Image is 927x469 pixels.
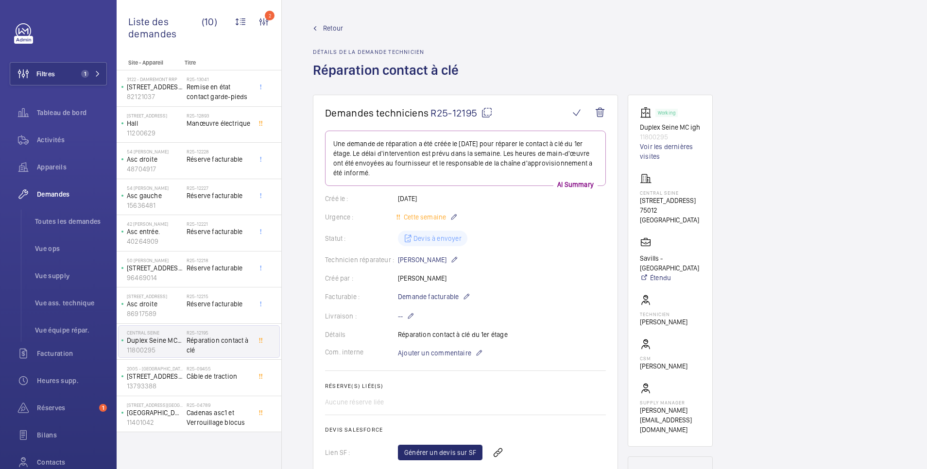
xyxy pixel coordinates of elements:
p: Titre [185,59,249,66]
span: Réserve facturable [187,299,251,309]
p: [PERSON_NAME] [640,361,687,371]
h2: Détails de la demande technicien [313,49,464,55]
span: Réserve facturable [187,191,251,201]
img: elevator.svg [640,107,655,118]
p: 82121037 [127,92,183,101]
p: 75012 [GEOGRAPHIC_DATA] [640,205,701,225]
p: [PERSON_NAME] [640,317,687,327]
span: Réparation contact à clé [187,335,251,355]
p: [STREET_ADDRESS] [127,293,183,299]
span: Demandes techniciens [325,107,429,119]
p: 13793388 [127,381,183,391]
p: AI Summary [553,180,598,189]
p: Duplex Seine MC igh [640,122,701,132]
a: Étendu [640,273,701,283]
span: Cadenas asc1 et Verrouillage blocus [187,408,251,427]
p: Hall [127,118,183,128]
p: [PERSON_NAME][EMAIL_ADDRESS][DOMAIN_NAME] [640,405,701,435]
p: 11200629 [127,128,183,138]
span: Manœuvre électrique [187,118,251,128]
h2: Réserve(s) liée(s) [325,383,606,389]
p: [PERSON_NAME] [398,254,458,266]
p: 2005 - [GEOGRAPHIC_DATA] CRIMEE [127,366,183,371]
span: Réserve facturable [187,263,251,273]
span: Liste des demandes [128,16,202,40]
span: Bilans [37,430,107,440]
h2: R25-12215 [187,293,251,299]
h2: R25-12195 [187,330,251,335]
p: Asc gauche [127,191,183,201]
p: [STREET_ADDRESS] [127,371,183,381]
p: [STREET_ADDRESS] [127,82,183,92]
p: [STREET_ADDRESS] [127,113,183,118]
p: Savills - [GEOGRAPHIC_DATA] [640,253,701,273]
p: Site - Appareil [117,59,181,66]
span: Réserve facturable [187,154,251,164]
p: 48704917 [127,164,183,174]
span: Facturation [37,349,107,358]
span: Filtres [36,69,55,79]
p: -- [398,310,414,322]
span: Vue ass. technique [35,298,107,308]
p: 42 [PERSON_NAME] [127,221,183,227]
p: Asc droite [127,154,183,164]
span: Heures supp. [37,376,107,385]
span: Demandes [37,189,107,199]
h2: R25-09455 [187,366,251,371]
span: R25-12195 [430,107,493,119]
h2: R25-12893 [187,113,251,118]
h2: R25-12227 [187,185,251,191]
p: 11800295 [640,132,701,142]
span: Vue ops [35,244,107,253]
p: [STREET_ADDRESS] [640,196,701,205]
h1: Réparation contact à clé [313,61,464,95]
span: Demande facturable [398,292,459,301]
span: Réserve facturable [187,227,251,236]
p: Asc entrée. [127,227,183,236]
p: 54 [PERSON_NAME] [127,149,183,154]
p: 11401042 [127,418,183,427]
span: Vue supply [35,271,107,281]
p: Supply manager [640,400,701,405]
span: Toutes les demandes [35,217,107,226]
h2: R25-12221 [187,221,251,227]
p: Central Seine [127,330,183,335]
p: 40264909 [127,236,183,246]
p: Working [658,111,675,115]
span: Cette semaine [402,213,446,221]
p: [STREET_ADDRESS][GEOGRAPHIC_DATA] [127,402,183,408]
span: 1 [81,70,89,78]
span: Tableau de bord [37,108,107,117]
span: Câble de traction [187,371,251,381]
h2: R25-12228 [187,149,251,154]
p: 3122 - DAMREMONT RRP [127,76,183,82]
span: Contacts [37,457,107,467]
p: [STREET_ADDRESS][PERSON_NAME] [127,263,183,273]
p: Central Seine [640,190,701,196]
p: 50 [PERSON_NAME] [127,257,183,263]
p: 54 [PERSON_NAME] [127,185,183,191]
a: Générer un devis sur SF [398,445,482,460]
p: Une demande de réparation a été créée le [DATE] pour réparer le contact à clé du 1er étage. Le dé... [333,139,598,178]
p: Asc droite [127,299,183,309]
span: Appareils [37,162,107,172]
span: 1 [99,404,107,412]
span: Réserves [37,403,95,413]
p: 11800295 [127,345,183,355]
p: Technicien [640,311,687,317]
p: 96469014 [127,273,183,283]
button: Filtres1 [10,62,107,85]
h2: R25-13041 [187,76,251,82]
h2: R25-04789 [187,402,251,408]
p: Duplex Seine MC igh [127,335,183,345]
span: Retour [323,23,343,33]
span: Activités [37,135,107,145]
span: Remise en état contact garde-pieds [187,82,251,101]
a: Voir les dernières visites [640,142,701,161]
span: Vue équipe répar. [35,325,107,335]
h2: R25-12218 [187,257,251,263]
p: CSM [640,355,687,361]
p: 86917589 [127,309,183,318]
p: 15636481 [127,201,183,210]
h2: Devis Salesforce [325,426,606,433]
